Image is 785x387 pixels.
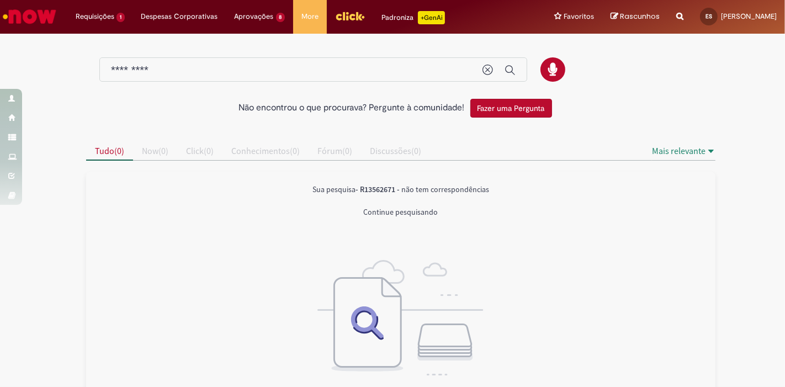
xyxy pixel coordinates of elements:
h2: Não encontrou o que procurava? Pergunte à comunidade! [239,103,465,113]
span: Favoritos [564,11,594,22]
p: +GenAi [418,11,445,24]
span: ES [706,13,712,20]
img: ServiceNow [1,6,58,28]
a: Rascunhos [611,12,660,22]
span: [PERSON_NAME] [721,12,777,21]
span: Rascunhos [620,11,660,22]
span: Requisições [76,11,114,22]
span: More [301,11,319,22]
span: Despesas Corporativas [141,11,218,22]
button: Fazer uma Pergunta [470,99,552,118]
img: click_logo_yellow_360x200.png [335,8,365,24]
span: 1 [116,13,125,22]
div: Padroniza [381,11,445,24]
span: 8 [276,13,285,22]
span: Aprovações [235,11,274,22]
